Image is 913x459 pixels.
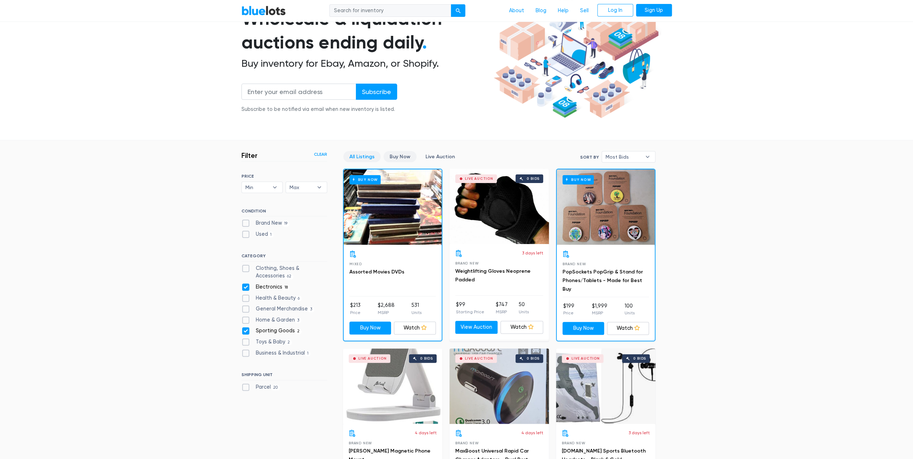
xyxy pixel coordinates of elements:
a: BlueLots [241,5,286,16]
a: Live Auction 0 bids [343,348,442,424]
a: Help [552,4,574,18]
label: General Merchandise [241,305,315,313]
input: Subscribe [356,84,397,100]
p: 3 days left [522,250,543,256]
span: 19 [282,221,290,226]
div: Subscribe to be notified via email when new inventory is listed. [241,106,397,113]
h6: Buy Now [563,175,594,184]
h6: Buy Now [349,175,381,184]
span: 62 [285,274,294,280]
span: Brand New [455,441,479,445]
a: Watch [500,321,543,334]
a: View Auction [455,321,498,334]
li: $1,999 [592,302,607,317]
a: All Listings [343,151,381,162]
label: Sporting Goods [241,327,302,335]
a: Buy Now [344,169,442,245]
span: Brand New [563,262,586,266]
li: 100 [625,302,635,317]
a: Buy Now [563,322,604,335]
a: Live Auction 0 bids [450,169,549,244]
label: Toys & Baby [241,338,292,346]
div: Live Auction [465,357,493,360]
a: Live Auction 0 bids [556,348,655,424]
div: 0 bids [420,357,433,360]
a: Live Auction 0 bids [450,348,549,424]
span: Brand New [349,441,372,445]
h2: Buy inventory for Ebay, Amazon, or Shopify. [241,57,491,70]
b: ▾ [312,182,327,193]
span: 1 [305,351,311,356]
a: Buy Now [349,322,391,334]
h6: PRICE [241,174,327,179]
p: Starting Price [456,309,484,315]
li: 50 [519,301,529,315]
label: Sort By [580,154,599,160]
p: Units [625,310,635,316]
a: Sell [574,4,594,18]
h3: Filter [241,151,258,160]
p: MSRP [377,309,394,316]
h6: SHIPPING UNIT [241,372,327,380]
a: Clear [314,151,327,158]
span: . [422,32,427,53]
span: Brand New [455,261,479,265]
a: PopSockets PopGrip & Stand for Phones/Tablets - Made for Best Buy [563,269,643,292]
div: Live Auction [571,357,600,360]
b: ▾ [267,182,282,193]
p: Units [411,309,422,316]
div: Live Auction [465,177,493,181]
a: Buy Now [383,151,417,162]
li: $213 [350,301,361,316]
span: 18 [282,285,290,290]
span: Max [290,182,313,193]
h6: CATEGORY [241,253,327,261]
h1: Wholesale & liquidation auctions ending daily [241,7,491,55]
li: $747 [495,301,507,315]
label: Brand New [241,219,290,227]
p: 4 days left [415,430,437,436]
input: Search for inventory [329,4,451,17]
p: Price [563,310,574,316]
li: $199 [563,302,574,317]
a: Buy Now [557,169,655,245]
p: Price [350,309,361,316]
li: $99 [456,301,484,315]
p: 3 days left [629,430,650,436]
label: Used [241,230,274,238]
span: Most Bids [606,151,641,162]
a: Watch [607,322,649,335]
span: Mixed [349,262,362,266]
span: 2 [295,329,302,334]
h6: CONDITION [241,209,327,216]
p: 4 days left [521,430,543,436]
div: 0 bids [527,177,540,181]
label: Health & Beauty [241,294,302,302]
span: 2 [285,339,292,345]
a: Assorted Movies DVDs [349,269,404,275]
li: $2,688 [377,301,394,316]
label: Parcel [241,383,280,391]
span: 6 [296,296,302,301]
div: 0 bids [633,357,646,360]
a: Blog [530,4,552,18]
a: Weightlifting Gloves Neoprene Padded [455,268,531,283]
a: Sign Up [636,4,672,17]
label: Business & Industrial [241,349,311,357]
span: 3 [295,318,302,323]
label: Clothing, Shoes & Accessories [241,264,327,280]
span: Brand New [562,441,585,445]
label: Electronics [241,283,290,291]
div: 0 bids [527,357,540,360]
p: Units [519,309,529,315]
a: Watch [394,322,436,334]
p: MSRP [592,310,607,316]
span: 1 [268,232,274,238]
span: 3 [308,306,315,312]
b: ▾ [640,151,655,162]
span: Min [245,182,269,193]
li: 531 [411,301,422,316]
a: About [503,4,530,18]
label: Home & Garden [241,316,302,324]
a: Log In [597,4,633,17]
